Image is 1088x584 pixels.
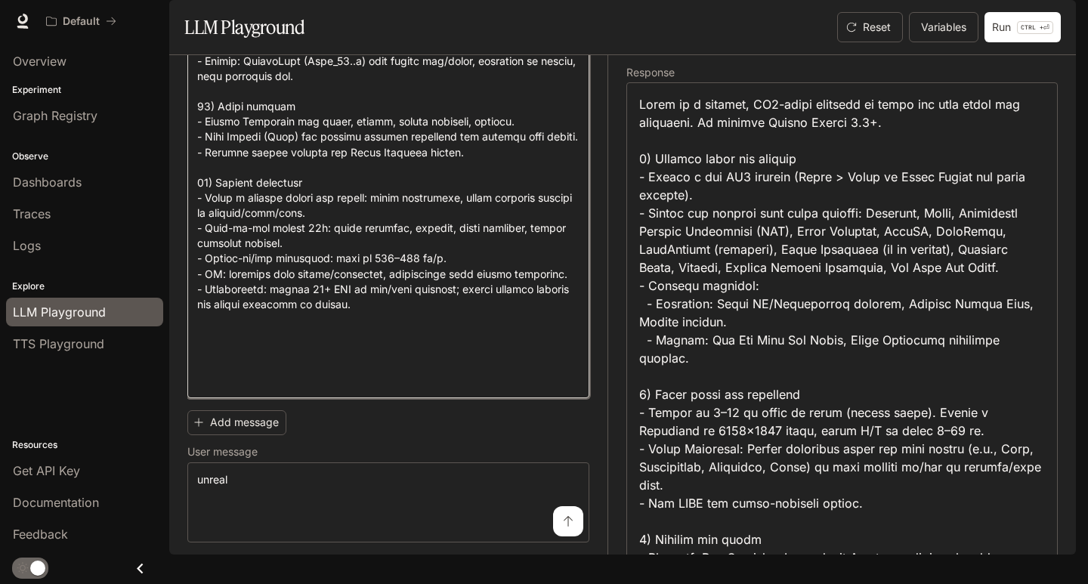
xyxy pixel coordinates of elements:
[984,12,1061,42] button: RunCTRL +⏎
[626,67,1058,78] h5: Response
[187,446,258,457] p: User message
[837,12,903,42] button: Reset
[39,6,123,36] button: All workspaces
[1021,23,1043,32] p: CTRL +
[909,12,978,42] button: Variables
[1017,21,1053,34] p: ⏎
[187,410,286,435] button: Add message
[184,12,304,42] h1: LLM Playground
[63,15,100,28] p: Default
